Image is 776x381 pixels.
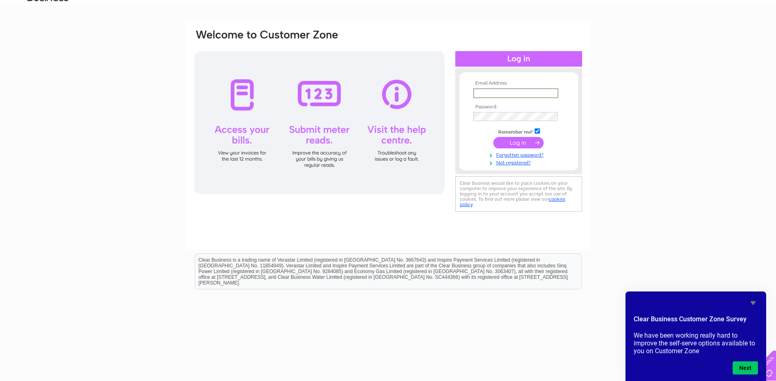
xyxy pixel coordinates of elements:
a: 0333 014 3131 [622,4,678,14]
a: Telecoms [705,35,729,41]
div: Clear Business is a trading name of Verastar Limited (registered in [GEOGRAPHIC_DATA] No. 3667643... [195,4,582,40]
a: Not registered? [473,158,566,166]
a: Water [661,35,677,41]
a: Blog [734,35,746,41]
td: Remember me? [471,127,566,135]
input: Submit [493,137,544,148]
img: logo.png [27,21,69,46]
button: Hide survey [748,298,758,308]
a: Energy [682,35,700,41]
div: Clear Business Customer Zone Survey [634,298,758,374]
button: Next question [733,361,758,374]
a: Forgotten password? [473,150,566,158]
th: Password: [471,104,566,110]
h2: Clear Business Customer Zone Survey [634,314,758,328]
a: Contact [751,35,771,41]
div: Clear Business would like to place cookies on your computer to improve your experience of the sit... [455,176,582,212]
th: Email Address: [471,81,566,86]
p: We have been working really hard to improve the self-serve options available to you on Customer Zone [634,332,758,355]
a: cookies policy [460,196,565,207]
